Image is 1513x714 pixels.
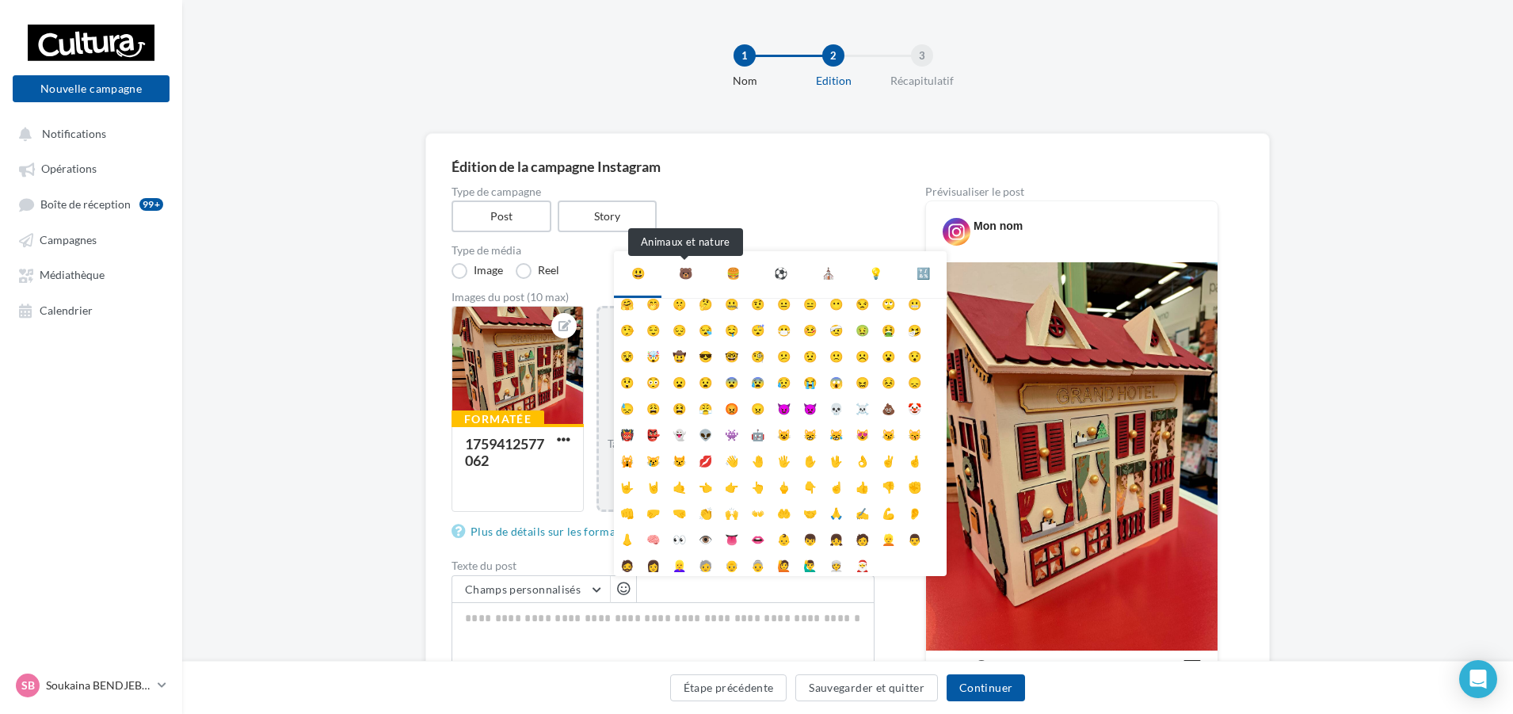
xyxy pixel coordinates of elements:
[823,472,849,498] li: ☝
[875,341,901,367] li: 😮
[849,315,875,341] li: 🤢
[666,498,692,524] li: 🤜
[614,524,640,550] li: 👃
[797,524,823,550] li: 👦
[40,269,105,282] span: Médiathèque
[631,264,645,283] div: 😃
[771,393,797,419] li: 😈
[849,498,875,524] li: ✍
[46,678,151,693] p: Soukaina BENDJEBBOUR
[692,341,718,367] li: 😎
[745,315,771,341] li: 😴
[666,472,692,498] li: 🤙
[745,498,771,524] li: 👐
[614,472,640,498] li: 🤟
[797,419,823,445] li: 😸
[771,419,797,445] li: 😺
[666,445,692,472] li: 😾
[901,341,928,367] li: 😯
[666,393,692,419] li: 😫
[614,367,640,393] li: 😲
[640,472,666,498] li: 🤘
[745,393,771,419] li: 😠
[10,154,173,182] a: Opérations
[849,367,875,393] li: 😖
[452,576,610,603] button: Champs personnalisés
[452,245,875,256] label: Type de média
[1459,660,1497,698] div: Open Intercom Messenger
[640,550,666,576] li: 👩
[670,674,787,701] button: Étape précédente
[745,419,771,445] li: 🤖
[901,472,928,498] li: ✊
[614,288,640,315] li: 🤗
[21,678,35,693] span: SB
[823,524,849,550] li: 👧
[40,233,97,246] span: Campagnes
[901,393,928,419] li: 🤡
[823,498,849,524] li: 🙏
[823,445,849,472] li: 🖖
[640,498,666,524] li: 🤛
[745,288,771,315] li: 🤨
[640,341,666,367] li: 🤯
[745,472,771,498] li: 👆
[614,341,640,367] li: 😵
[666,524,692,550] li: 👀
[974,218,1023,234] div: Mon nom
[771,367,797,393] li: 😥
[718,393,745,419] li: 😡
[692,393,718,419] li: 😤
[666,288,692,315] li: 🤫
[40,304,93,317] span: Calendrier
[797,341,823,367] li: 😟
[41,162,97,176] span: Opérations
[875,472,901,498] li: 👎
[871,73,973,89] div: Récapitulatif
[849,393,875,419] li: ☠️
[452,200,551,232] label: Post
[666,315,692,341] li: 😔
[718,498,745,524] li: 🙌
[734,44,756,67] div: 1
[614,550,640,576] li: 🧔
[452,410,544,428] div: Formatée
[640,393,666,419] li: 😩
[718,472,745,498] li: 👉
[823,341,849,367] li: 🙁
[901,367,928,393] li: 😞
[692,472,718,498] li: 👈
[797,393,823,419] li: 👿
[901,445,928,472] li: 🤞
[10,296,173,324] a: Calendrier
[465,435,544,469] div: 1759412577062
[692,288,718,315] li: 🤔
[823,550,849,576] li: 👳
[849,445,875,472] li: 👌
[692,524,718,550] li: 👁️
[901,419,928,445] li: 😽
[771,472,797,498] li: 🖕
[666,419,692,445] li: 👻
[875,419,901,445] li: 😼
[745,524,771,550] li: 👄
[822,44,844,67] div: 2
[745,367,771,393] li: 😰
[875,367,901,393] li: 😣
[745,445,771,472] li: 🤚
[849,550,875,576] li: 🎅
[640,288,666,315] li: 🤭
[10,189,173,219] a: Boîte de réception99+
[795,674,938,701] button: Sauvegarder et quitter
[783,73,884,89] div: Edition
[666,367,692,393] li: 😦
[718,315,745,341] li: 🤤
[452,263,503,279] label: Image
[771,550,797,576] li: 🙋
[718,341,745,367] li: 🤓
[10,260,173,288] a: Médiathèque
[692,315,718,341] li: 😪
[823,419,849,445] li: 😹
[947,674,1025,701] button: Continuer
[901,288,928,315] li: 😬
